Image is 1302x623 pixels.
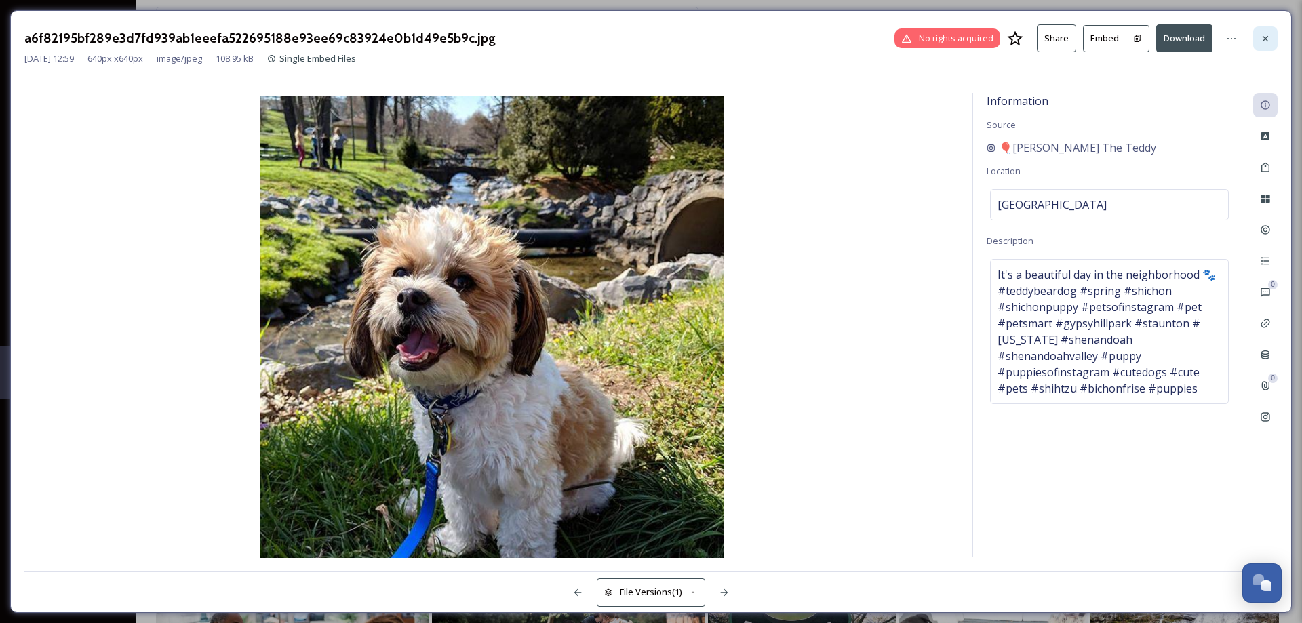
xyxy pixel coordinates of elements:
[1242,563,1282,603] button: Open Chat
[987,235,1033,247] span: Description
[24,52,74,65] span: [DATE] 12:59
[987,94,1048,108] span: Information
[919,32,993,45] span: No rights acquired
[1037,24,1076,52] button: Share
[216,52,254,65] span: 108.95 kB
[24,96,959,561] img: a6f82195bf289e3d7fd939ab1eeefa522695188e93ee69c83924e0b1d49e5b9c.jpg
[157,52,202,65] span: image/jpeg
[999,140,1156,156] span: 🎈[PERSON_NAME] The Teddy
[87,52,143,65] span: 640 px x 640 px
[987,140,1156,156] a: 🎈[PERSON_NAME] The Teddy
[1156,24,1212,52] button: Download
[1268,374,1278,383] div: 0
[998,266,1221,397] span: It's a beautiful day in the neighborhood 🐾 #teddybeardog #spring #shichon #shichonpuppy #petsofin...
[1268,280,1278,289] div: 0
[597,578,705,606] button: File Versions(1)
[24,28,496,48] h3: a6f82195bf289e3d7fd939ab1eeefa522695188e93ee69c83924e0b1d49e5b9c.jpg
[987,165,1021,177] span: Location
[279,52,356,64] span: Single Embed Files
[998,197,1107,213] span: [GEOGRAPHIC_DATA]
[1083,25,1126,52] button: Embed
[987,119,1016,131] span: Source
